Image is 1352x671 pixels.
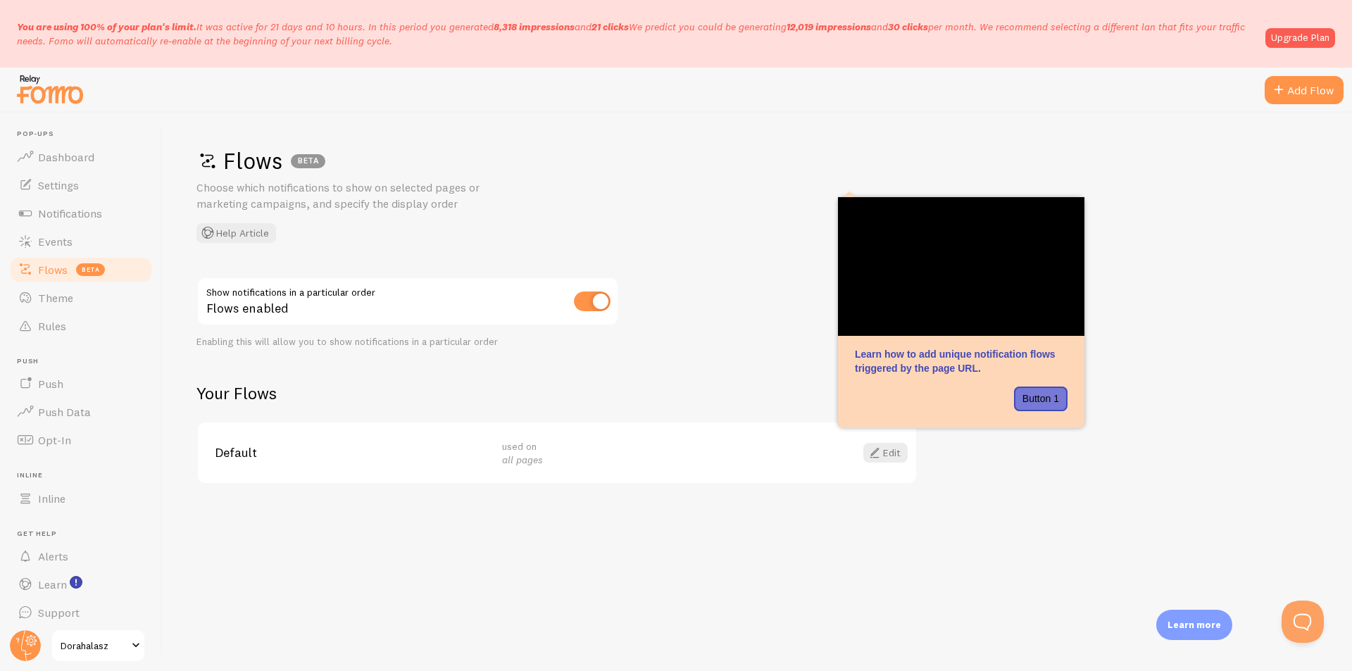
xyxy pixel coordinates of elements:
[8,542,154,570] a: Alerts
[494,20,629,33] span: and
[196,146,1310,175] h1: Flows
[1168,618,1221,632] p: Learn more
[8,284,154,312] a: Theme
[502,440,543,466] span: used on
[38,291,73,305] span: Theme
[1282,601,1324,643] iframe: Help Scout Beacon - Open
[8,398,154,426] a: Push Data
[787,20,928,33] span: and
[8,484,154,513] a: Inline
[1014,387,1068,412] button: Button 1
[38,606,80,620] span: Support
[70,576,82,589] svg: <p>Watch New Feature Tutorials!</p>
[38,319,66,333] span: Rules
[1156,610,1232,640] div: Learn more
[38,206,102,220] span: Notifications
[15,71,85,107] img: fomo-relay-logo-orange.svg
[17,357,154,366] span: Push
[38,178,79,192] span: Settings
[291,154,325,168] div: BETA
[855,347,1068,375] p: Learn how to add unique notification flows triggered by the page URL.
[17,471,154,480] span: Inline
[17,130,154,139] span: Pop-ups
[196,336,619,349] div: Enabling this will allow you to show notifications in a particular order
[61,637,127,654] span: Dorahalasz
[196,277,619,328] div: Flows enabled
[8,171,154,199] a: Settings
[38,433,71,447] span: Opt-In
[787,20,871,33] b: 12,019 impressions
[8,370,154,398] a: Push
[494,20,575,33] b: 8,318 impressions
[17,20,196,33] span: You are using 100% of your plan's limit.
[17,529,154,539] span: Get Help
[76,263,105,276] span: beta
[17,20,1257,48] p: It was active for 21 days and 10 hours. In this period you generated We predict you could be gene...
[591,20,629,33] b: 21 clicks
[38,577,67,591] span: Learn
[196,382,918,404] h2: Your Flows
[8,143,154,171] a: Dashboard
[38,549,68,563] span: Alerts
[38,263,68,277] span: Flows
[502,453,543,466] em: all pages
[8,598,154,627] a: Support
[8,256,154,284] a: Flows beta
[215,446,485,459] span: Default
[888,20,928,33] b: 30 clicks
[38,150,94,164] span: Dashboard
[1265,28,1335,48] a: Upgrade Plan
[8,227,154,256] a: Events
[196,180,534,212] p: Choose which notifications to show on selected pages or marketing campaigns, and specify the disp...
[8,312,154,340] a: Rules
[38,491,65,506] span: Inline
[38,234,73,249] span: Events
[8,199,154,227] a: Notifications
[38,405,91,419] span: Push Data
[51,629,146,663] a: Dorahalasz
[8,570,154,598] a: Learn
[196,223,276,243] button: Help Article
[38,377,63,391] span: Push
[8,426,154,454] a: Opt-In
[863,443,908,463] a: Edit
